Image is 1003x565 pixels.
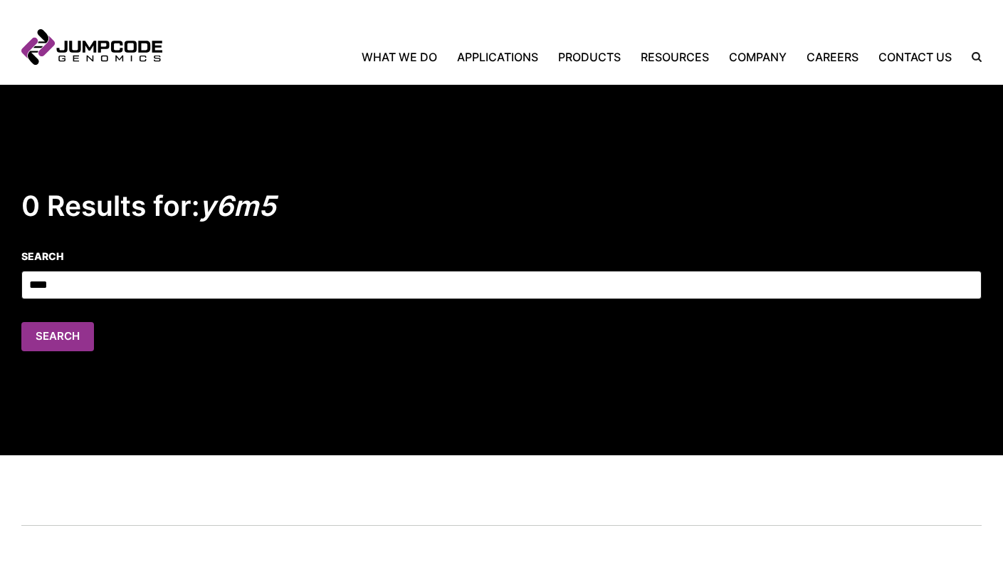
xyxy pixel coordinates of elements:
a: Products [548,48,631,66]
label: Search [21,249,982,264]
a: Contact Us [868,48,962,66]
h2: 0 Results for: [21,189,982,224]
em: y6m5 [199,189,276,222]
button: Search [21,322,94,351]
label: Search the site. [962,52,982,62]
a: Company [719,48,797,66]
a: Applications [447,48,548,66]
nav: Primary Navigation [162,48,962,66]
a: What We Do [362,48,447,66]
a: Careers [797,48,868,66]
a: Resources [631,48,719,66]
